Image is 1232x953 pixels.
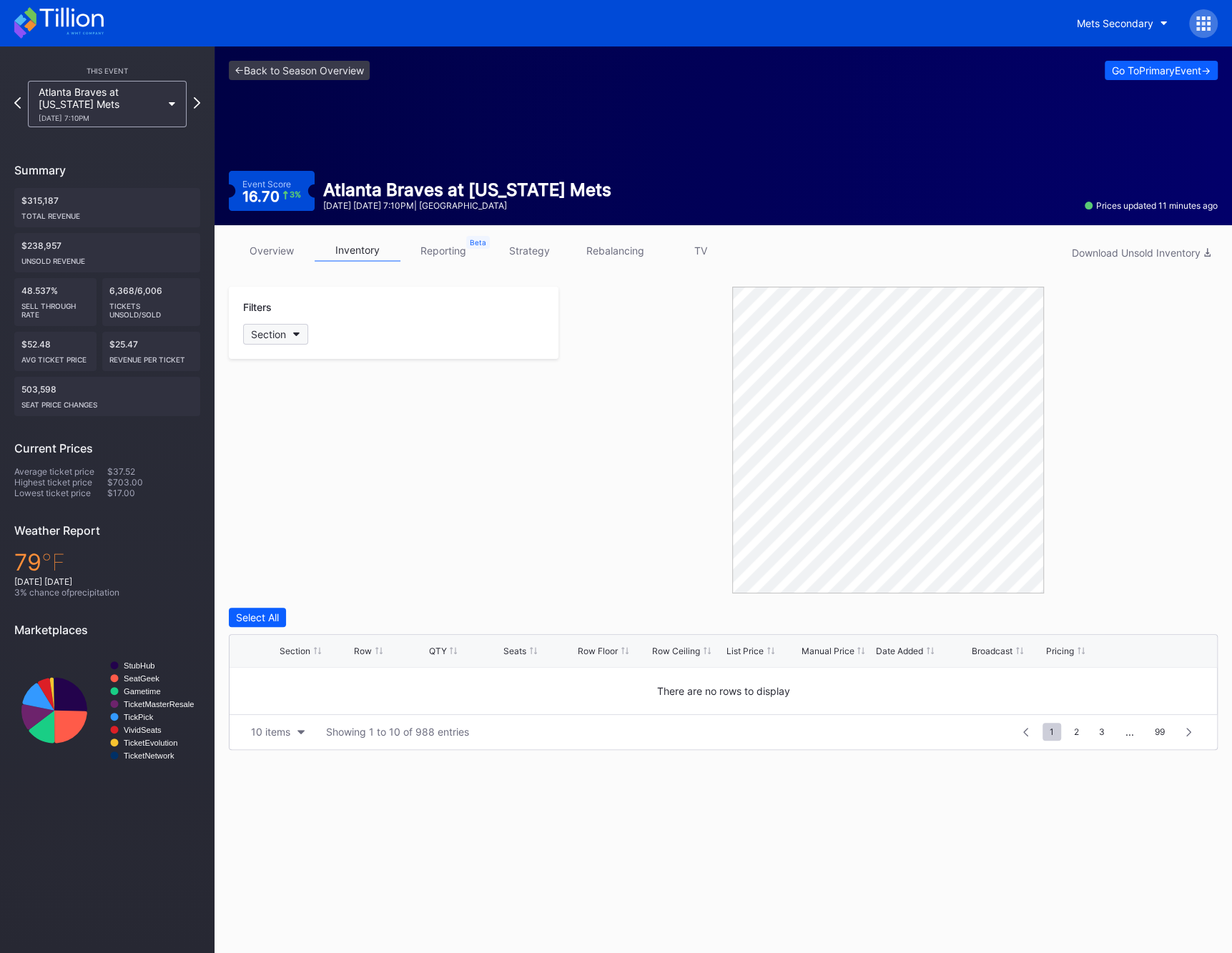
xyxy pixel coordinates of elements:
[14,648,200,773] svg: Chart title
[400,240,486,262] a: reporting
[124,661,155,670] text: StubHub
[652,646,700,656] div: Row Ceiling
[124,726,162,734] text: VividSeats
[14,278,97,326] div: 48.537%
[1072,247,1211,259] div: Download Unsold Inventory
[14,488,107,498] div: Lowest ticket price
[242,189,301,204] div: 16.70
[326,726,469,738] div: Showing 1 to 10 of 988 entries
[801,646,854,656] div: Manual Price
[14,623,200,637] div: Marketplaces
[251,328,286,340] div: Section
[428,646,446,656] div: QTY
[1085,200,1218,211] div: Prices updated 11 minutes ago
[572,240,658,262] a: rebalancing
[229,240,315,262] a: overview
[1105,61,1218,80] button: Go ToPrimaryEvent->
[39,114,162,122] div: [DATE] 7:10PM
[14,332,97,371] div: $52.48
[21,395,193,409] div: seat price changes
[14,523,200,538] div: Weather Report
[503,646,526,656] div: Seats
[236,611,279,623] div: Select All
[21,206,193,220] div: Total Revenue
[1115,726,1145,738] div: ...
[14,377,200,416] div: 503,598
[1148,723,1172,741] span: 99
[251,726,290,738] div: 10 items
[726,646,764,656] div: List Price
[578,646,618,656] div: Row Floor
[14,466,107,477] div: Average ticket price
[14,233,200,272] div: $238,957
[14,587,200,598] div: 3 % chance of precipitation
[124,713,154,721] text: TickPick
[14,188,200,227] div: $315,187
[14,576,200,587] div: [DATE] [DATE]
[229,608,286,627] button: Select All
[1046,646,1074,656] div: Pricing
[1065,243,1218,262] button: Download Unsold Inventory
[323,179,611,200] div: Atlanta Braves at [US_STATE] Mets
[1066,10,1178,36] button: Mets Secondary
[124,739,177,747] text: TicketEvolution
[107,477,200,488] div: $703.00
[280,646,310,656] div: Section
[124,751,174,760] text: TicketNetwork
[14,548,200,576] div: 79
[102,332,201,371] div: $25.47
[107,488,200,498] div: $17.00
[21,296,89,319] div: Sell Through Rate
[39,86,162,122] div: Atlanta Braves at [US_STATE] Mets
[876,646,923,656] div: Date Added
[14,66,200,75] div: This Event
[41,548,65,576] span: ℉
[14,477,107,488] div: Highest ticket price
[290,191,301,199] div: 3 %
[243,324,308,345] button: Section
[972,646,1012,656] div: Broadcast
[243,301,544,313] div: Filters
[229,61,370,80] a: <-Back to Season Overview
[323,200,611,211] div: [DATE] [DATE] 7:10PM | [GEOGRAPHIC_DATA]
[354,646,372,656] div: Row
[1092,723,1112,741] span: 3
[1077,17,1153,29] div: Mets Secondary
[21,350,89,364] div: Avg ticket price
[107,466,200,477] div: $37.52
[21,251,193,265] div: Unsold Revenue
[658,240,744,262] a: TV
[1112,64,1211,76] div: Go To Primary Event ->
[230,668,1217,714] div: There are no rows to display
[124,700,194,708] text: TicketMasterResale
[124,674,159,683] text: SeatGeek
[244,722,312,741] button: 10 items
[242,179,291,189] div: Event Score
[14,441,200,455] div: Current Prices
[124,687,161,696] text: Gametime
[109,350,194,364] div: Revenue per ticket
[315,240,400,262] a: inventory
[14,163,200,177] div: Summary
[102,278,201,326] div: 6,368/6,006
[1043,723,1061,741] span: 1
[1067,723,1086,741] span: 2
[109,296,194,319] div: Tickets Unsold/Sold
[486,240,572,262] a: strategy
